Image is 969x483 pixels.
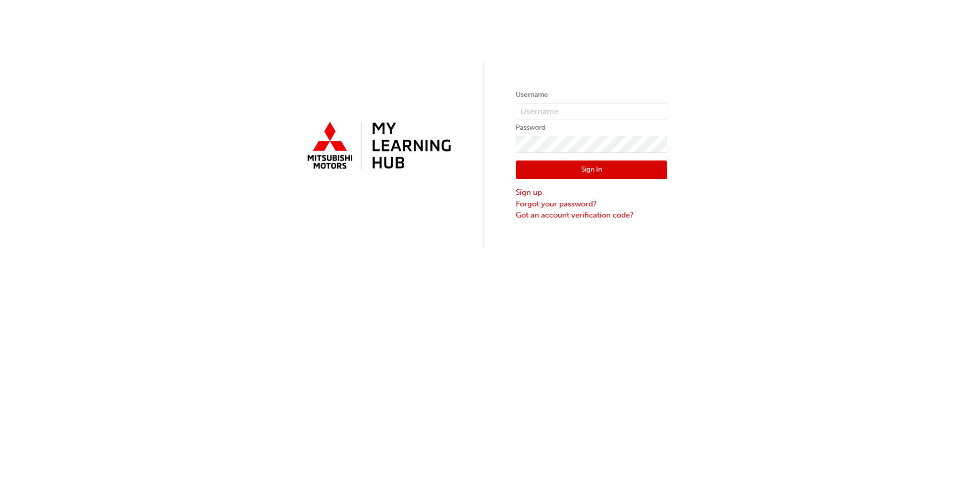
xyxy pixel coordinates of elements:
label: Username [516,89,667,101]
a: Got an account verification code? [516,209,667,221]
button: Sign In [516,160,667,180]
img: mmal [302,118,453,175]
a: Forgot your password? [516,198,667,210]
a: Sign up [516,187,667,198]
input: Username [516,103,667,120]
label: Password [516,122,667,134]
